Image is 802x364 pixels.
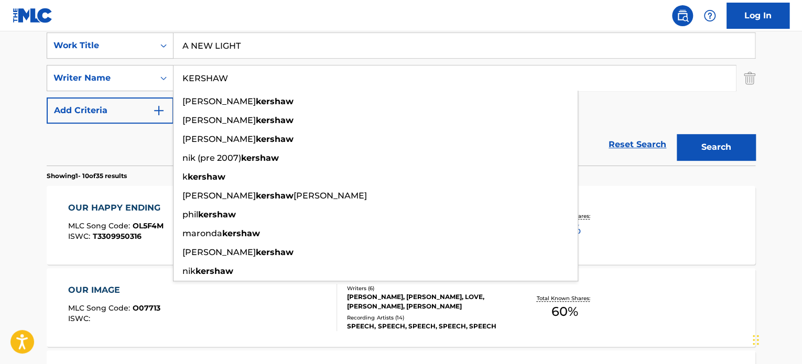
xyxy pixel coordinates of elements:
[256,134,294,144] strong: kershaw
[750,314,802,364] iframe: Chat Widget
[241,153,279,163] strong: kershaw
[677,134,755,160] button: Search
[198,209,236,219] strong: kershaw
[68,314,93,323] span: ISWC :
[347,314,505,322] div: Recording Artists ( 14 )
[68,303,133,313] span: MLC Song Code :
[699,5,720,26] div: Help
[13,8,53,23] img: MLC Logo
[294,191,367,201] span: [PERSON_NAME]
[68,202,166,214] div: OUR HAPPY ENDING
[153,104,165,117] img: 9d2ae6d4665cec9f34b9.svg
[133,303,160,313] span: O07713
[182,115,256,125] span: [PERSON_NAME]
[133,221,164,230] span: OL5F4M
[536,294,592,302] p: Total Known Shares:
[551,302,578,321] span: 60 %
[182,153,241,163] span: nik (pre 2007)
[47,32,755,166] form: Search Form
[256,247,294,257] strong: kershaw
[347,292,505,311] div: [PERSON_NAME], [PERSON_NAME], LOVE, [PERSON_NAME], [PERSON_NAME]
[182,228,222,238] span: maronda
[53,39,148,52] div: Work Title
[182,172,188,182] span: k
[222,228,260,238] strong: kershaw
[182,134,256,144] span: [PERSON_NAME]
[68,231,93,241] span: ISWC :
[47,97,174,124] button: Add Criteria
[256,96,294,106] strong: kershaw
[727,3,789,29] a: Log In
[68,284,160,296] div: OUR IMAGE
[347,284,505,292] div: Writers ( 6 )
[182,209,198,219] span: phil
[744,65,755,91] img: Delete Criterion
[753,324,759,356] div: Drag
[68,221,133,230] span: MLC Song Code :
[347,322,505,331] div: SPEECH, SPEECH, SPEECH, SPEECH, SPEECH
[188,172,225,182] strong: kershaw
[182,191,256,201] span: [PERSON_NAME]
[47,171,127,181] p: Showing 1 - 10 of 35 results
[53,72,148,84] div: Writer Name
[256,191,294,201] strong: kershaw
[672,5,693,26] a: Public Search
[676,9,689,22] img: search
[196,266,233,276] strong: kershaw
[182,266,196,276] span: nik
[47,186,755,264] a: OUR HAPPY ENDINGMLC Song Code:OL5F4MISWC:T3309950316Writers (1)[PERSON_NAME]Recording Artists (1)...
[93,231,142,241] span: T3309950316
[256,115,294,125] strong: kershaw
[47,268,755,347] a: OUR IMAGEMLC Song Code:O07713ISWC:Writers (6)[PERSON_NAME], [PERSON_NAME], LOVE, [PERSON_NAME], [...
[182,96,256,106] span: [PERSON_NAME]
[182,247,256,257] span: [PERSON_NAME]
[603,133,671,156] a: Reset Search
[703,9,716,22] img: help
